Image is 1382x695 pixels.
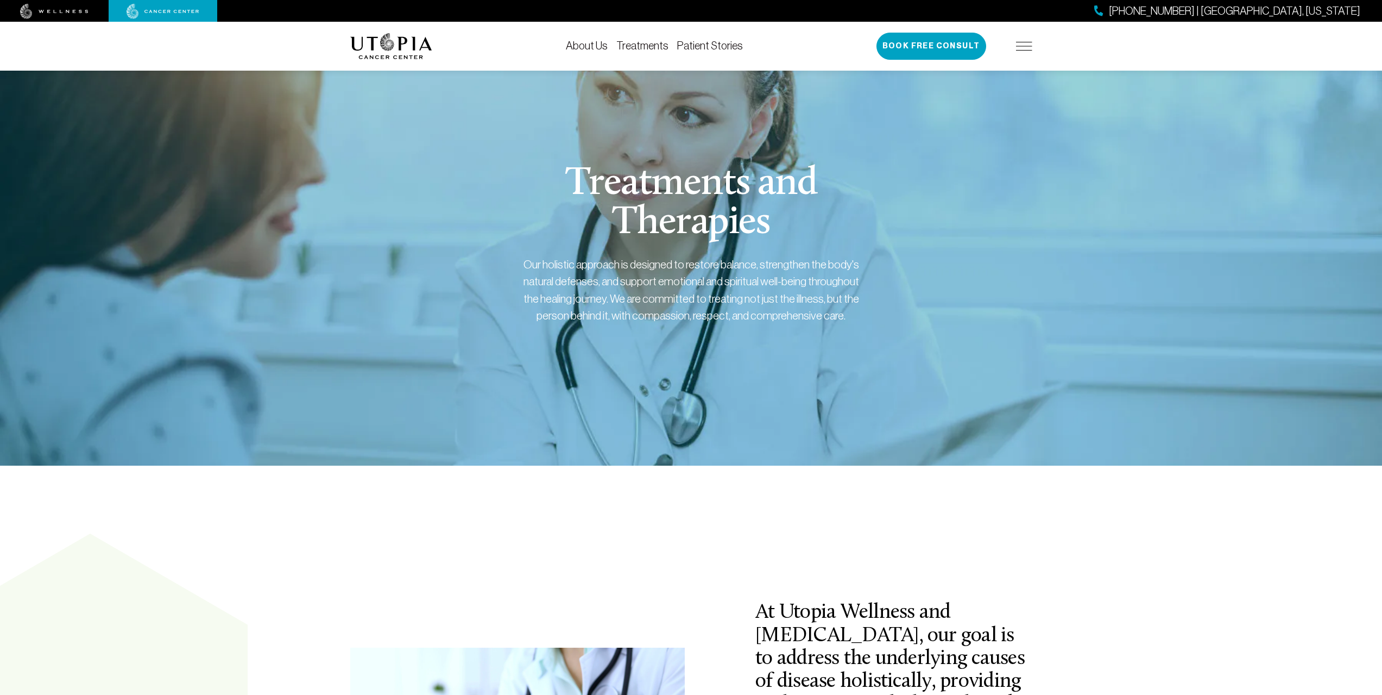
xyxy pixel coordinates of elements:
a: About Us [566,40,608,52]
a: Treatments [616,40,668,52]
a: Patient Stories [677,40,743,52]
button: Book Free Consult [876,33,986,60]
div: Our holistic approach is designed to restore balance, strengthen the body's natural defenses, and... [523,256,860,324]
span: [PHONE_NUMBER] | [GEOGRAPHIC_DATA], [US_STATE] [1109,3,1360,19]
img: icon-hamburger [1016,42,1032,51]
img: wellness [20,4,89,19]
a: [PHONE_NUMBER] | [GEOGRAPHIC_DATA], [US_STATE] [1094,3,1360,19]
img: logo [350,33,432,59]
h1: Treatments and Therapies [483,165,899,243]
img: cancer center [127,4,199,19]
